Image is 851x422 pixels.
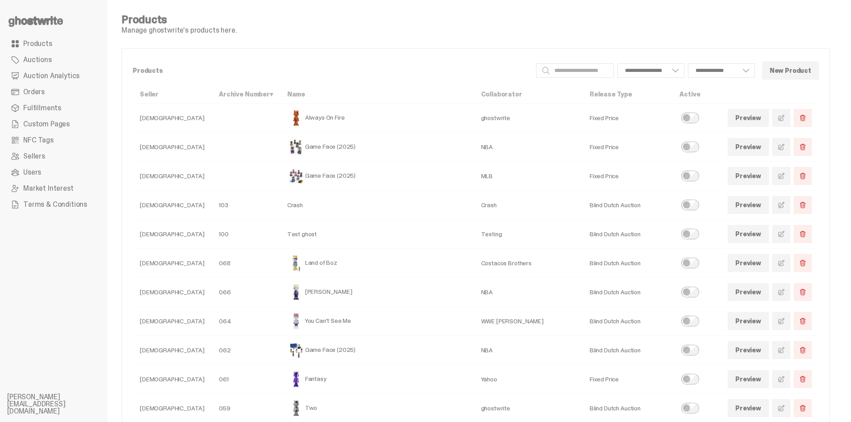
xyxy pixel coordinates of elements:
p: Products [133,67,529,74]
td: [DEMOGRAPHIC_DATA] [133,307,212,336]
a: Terms & Conditions [7,196,100,213]
td: Fixed Price [583,365,672,394]
img: Fantasy [287,370,305,388]
td: Blind Dutch Auction [583,249,672,278]
span: Users [23,169,41,176]
span: Auctions [23,56,52,63]
td: [DEMOGRAPHIC_DATA] [133,133,212,162]
img: You Can't See Me [287,312,305,330]
span: Auction Analytics [23,72,80,79]
span: Fulfillments [23,104,61,112]
td: 100 [212,220,280,249]
button: New Product [762,62,819,79]
button: Delete Product [794,109,812,127]
td: Fixed Price [583,162,672,191]
th: Name [280,85,474,104]
a: Preview [728,167,769,185]
img: Game Face (2025) [287,138,305,156]
td: Fixed Price [583,133,672,162]
img: Game Face (2025) [287,167,305,185]
button: Delete Product [794,196,812,214]
td: WWE [PERSON_NAME] [474,307,583,336]
td: 066 [212,278,280,307]
td: Always On Fire [280,104,474,133]
span: Terms & Conditions [23,201,87,208]
th: Release Type [583,85,672,104]
td: Crash [280,191,474,220]
td: Blind Dutch Auction [583,220,672,249]
td: NBA [474,336,583,365]
span: Products [23,40,52,47]
td: Crash [474,191,583,220]
h4: Products [122,14,237,25]
a: Sellers [7,148,100,164]
img: Two [287,399,305,417]
td: Blind Dutch Auction [583,307,672,336]
th: Seller [133,85,212,104]
td: ghostwrite [474,104,583,133]
td: Land of Boz [280,249,474,278]
a: Archive Number▾ [219,90,273,98]
button: Delete Product [794,225,812,243]
td: [DEMOGRAPHIC_DATA] [133,249,212,278]
td: Game Face (2025) [280,162,474,191]
a: Preview [728,341,769,359]
td: [DEMOGRAPHIC_DATA] [133,336,212,365]
button: Delete Product [794,370,812,388]
button: Delete Product [794,341,812,359]
td: Blind Dutch Auction [583,191,672,220]
img: Game Face (2025) [287,341,305,359]
a: Auctions [7,52,100,68]
button: Delete Product [794,283,812,301]
td: Blind Dutch Auction [583,336,672,365]
td: Game Face (2025) [280,336,474,365]
button: Delete Product [794,167,812,185]
td: MLB [474,162,583,191]
td: NBA [474,133,583,162]
td: [DEMOGRAPHIC_DATA] [133,365,212,394]
img: Eminem [287,283,305,301]
td: [DEMOGRAPHIC_DATA] [133,104,212,133]
td: [DEMOGRAPHIC_DATA] [133,162,212,191]
span: Market Interest [23,185,74,192]
a: Orders [7,84,100,100]
img: Always On Fire [287,109,305,127]
td: Costacos Brothers [474,249,583,278]
a: Preview [728,109,769,127]
td: Testing [474,220,583,249]
a: NFC Tags [7,132,100,148]
td: Test ghost [280,220,474,249]
button: Delete Product [794,399,812,417]
td: Fantasy [280,365,474,394]
a: Preview [728,370,769,388]
a: Market Interest [7,180,100,196]
a: Products [7,36,100,52]
a: Preview [728,254,769,272]
td: NBA [474,278,583,307]
td: 103 [212,191,280,220]
a: Preview [728,283,769,301]
button: Delete Product [794,138,812,156]
span: ▾ [270,90,273,98]
td: Game Face (2025) [280,133,474,162]
td: 068 [212,249,280,278]
span: NFC Tags [23,137,54,144]
td: 064 [212,307,280,336]
td: Fixed Price [583,104,672,133]
td: [PERSON_NAME] [280,278,474,307]
p: Manage ghostwrite's products here. [122,27,237,34]
a: Auction Analytics [7,68,100,84]
td: Yahoo [474,365,583,394]
td: [DEMOGRAPHIC_DATA] [133,278,212,307]
span: Orders [23,88,45,96]
span: Sellers [23,153,45,160]
a: Preview [728,225,769,243]
a: Active [679,90,700,98]
td: Blind Dutch Auction [583,278,672,307]
a: Preview [728,399,769,417]
td: [DEMOGRAPHIC_DATA] [133,220,212,249]
a: Preview [728,138,769,156]
td: 062 [212,336,280,365]
button: Delete Product [794,254,812,272]
td: [DEMOGRAPHIC_DATA] [133,191,212,220]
